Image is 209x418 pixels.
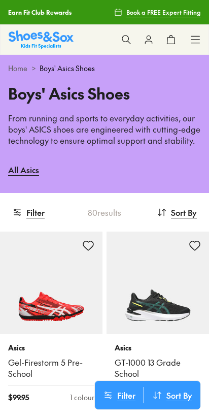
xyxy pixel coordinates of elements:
[115,357,201,379] a: GT-1000 13 Grade School
[8,392,29,403] span: $ 99.95
[70,392,94,403] div: 1 colour
[8,113,201,146] p: From running and sports to everyday activities, our boys' ASICS shoes are engineered with cutting...
[166,389,192,401] span: Sort By
[114,3,201,21] a: Book a FREE Expert Fitting
[9,30,74,48] img: SNS_Logo_Responsive.svg
[8,82,201,105] h1: Boys' Asics Shoes
[171,206,197,218] span: Sort By
[8,357,94,379] a: Gel-Firestorm 5 Pre-School
[157,201,197,223] button: Sort By
[12,201,45,223] button: Filter
[9,30,74,48] a: Shoes & Sox
[95,387,144,403] button: Filter
[8,342,94,353] p: Asics
[8,63,201,74] div: >
[40,63,95,74] span: Boys' Asics Shoes
[115,342,201,353] p: Asics
[126,8,201,17] span: Book a FREE Expert Fitting
[144,387,200,403] button: Sort By
[8,63,27,74] a: Home
[8,158,39,181] a: All Asics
